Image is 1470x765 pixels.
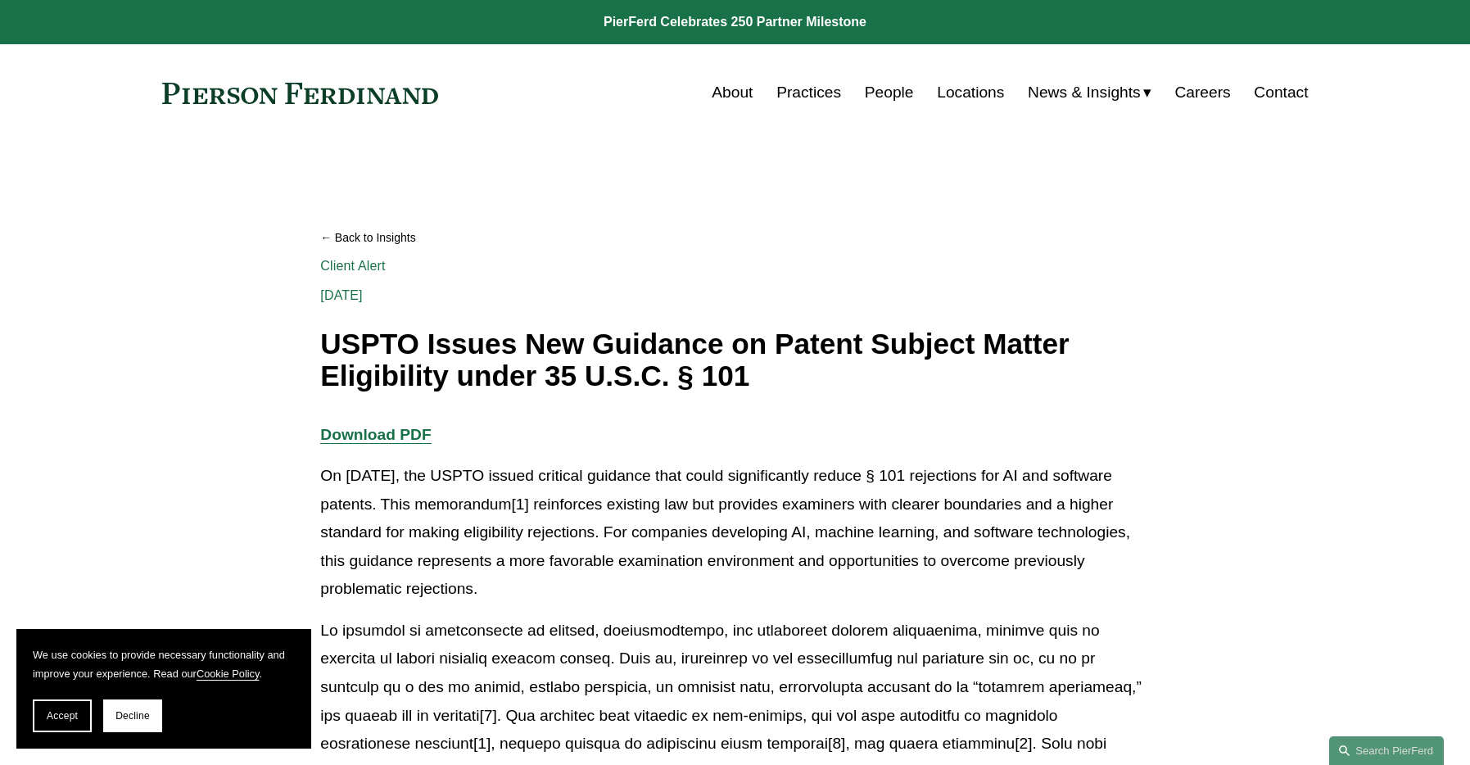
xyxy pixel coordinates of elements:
section: Cookie banner [16,629,311,749]
a: Locations [937,77,1004,108]
a: About [712,77,753,108]
a: folder dropdown [1028,77,1151,108]
a: Careers [1174,77,1230,108]
a: Contact [1254,77,1308,108]
p: On [DATE], the USPTO issued critical guidance that could significantly reduce § 101 rejections fo... [320,462,1149,604]
h1: USPTO Issues New Guidance on Patent Subject Matter Eligibility under 35 U.S.C. § 101 [320,328,1149,392]
button: Accept [33,699,92,732]
a: Cookie Policy [197,668,260,680]
a: People [865,77,914,108]
button: Decline [103,699,162,732]
span: Decline [115,710,150,722]
a: Download PDF [320,426,431,443]
p: We use cookies to provide necessary functionality and improve your experience. Read our . [33,645,295,683]
a: Client Alert [320,259,385,273]
a: Practices [776,77,841,108]
span: [DATE] [320,288,362,302]
a: Search this site [1329,736,1444,765]
span: News & Insights [1028,79,1141,107]
span: Accept [47,710,78,722]
a: Back to Insights [320,224,1149,252]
